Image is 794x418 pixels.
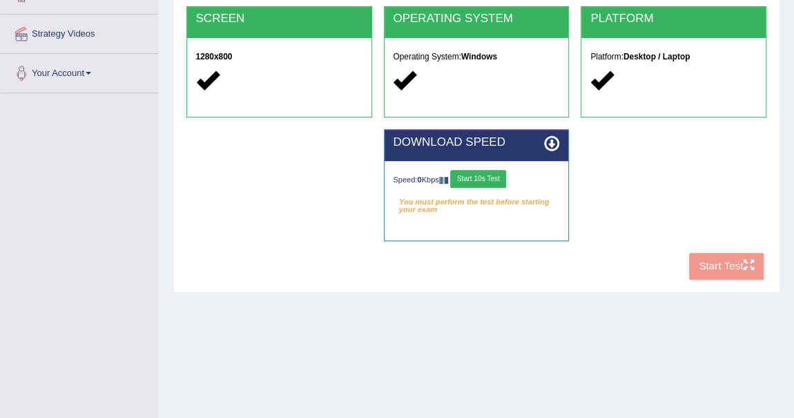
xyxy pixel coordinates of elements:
button: Start 10s Test [450,170,506,188]
a: Strategy Videos [1,15,158,49]
h2: DOWNLOAD SPEED [393,136,559,149]
h5: Operating System: [393,53,559,61]
strong: 0 [417,175,421,184]
h2: OPERATING SYSTEM [393,12,559,26]
img: ajax-loader-fb-connection.gif [439,177,449,183]
strong: 1280x800 [195,52,232,61]
strong: Windows [461,52,497,61]
h2: PLATFORM [590,12,757,26]
em: You must perform the test before starting your exam [393,193,559,211]
h5: Platform: [590,53,757,61]
h2: SCREEN [195,12,362,26]
a: Your Account [1,54,158,88]
strong: Desktop / Laptop [623,52,690,61]
div: Speed: Kbps [393,170,559,191]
